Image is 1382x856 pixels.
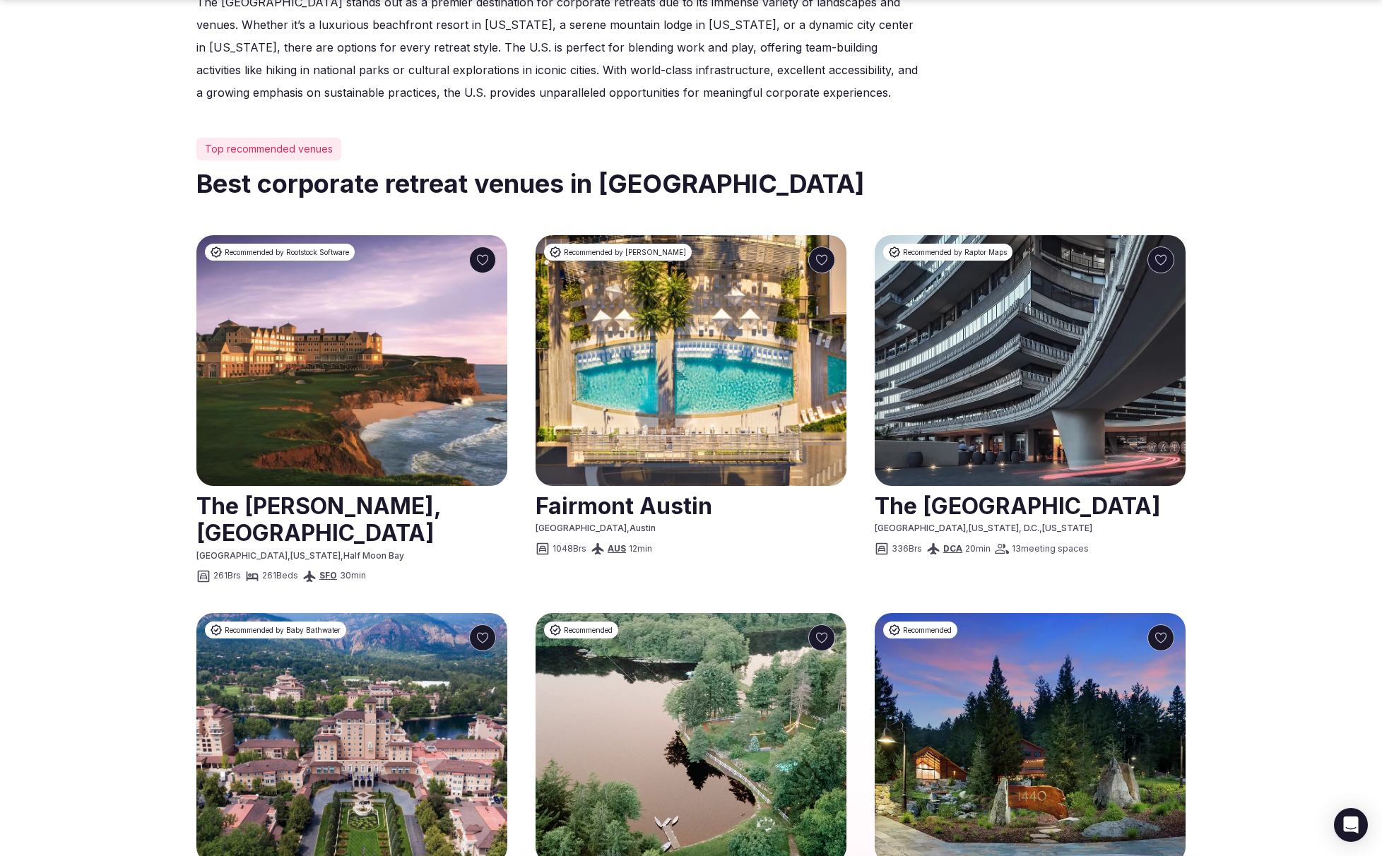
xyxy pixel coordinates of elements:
[343,550,404,561] span: Half Moon Bay
[627,523,630,533] span: ,
[536,523,627,533] span: [GEOGRAPHIC_DATA]
[608,543,626,554] a: AUS
[1012,543,1089,555] span: 13 meeting spaces
[903,625,952,635] span: Recommended
[943,543,962,554] a: DCA
[225,625,341,635] span: Recommended by Baby Bathwater
[1039,523,1042,533] span: ,
[536,487,846,523] h2: Fairmont Austin
[196,235,507,486] a: See The Ritz-Carlton, Half Moon Bay
[553,543,586,555] span: 1048 Brs
[196,550,288,561] span: [GEOGRAPHIC_DATA]
[536,235,846,486] a: See Fairmont Austin
[196,166,1186,201] h2: Best corporate retreat venues in [GEOGRAPHIC_DATA]
[288,550,290,561] span: ,
[965,543,991,555] span: 20 min
[290,550,341,561] span: [US_STATE]
[196,138,341,160] div: Top recommended venues
[225,247,349,257] span: Recommended by Rootstock Software
[196,235,507,486] img: The Ritz-Carlton, Half Moon Bay
[892,543,922,555] span: 336 Brs
[875,523,966,533] span: [GEOGRAPHIC_DATA]
[564,625,613,635] span: Recommended
[196,487,507,550] a: View venue
[966,523,969,533] span: ,
[1042,523,1092,533] span: [US_STATE]
[875,487,1186,523] a: View venue
[536,487,846,523] a: View venue
[1334,808,1368,842] div: Open Intercom Messenger
[630,523,656,533] span: Austin
[875,235,1186,486] a: See The Watergate Hotel
[875,235,1186,486] img: The Watergate Hotel
[564,247,686,257] span: Recommended by [PERSON_NAME]
[536,235,846,486] img: Fairmont Austin
[341,550,343,561] span: ,
[213,570,241,582] span: 261 Brs
[969,523,1039,533] span: [US_STATE], D.C.
[319,570,337,581] a: SFO
[196,487,507,550] h2: The [PERSON_NAME], [GEOGRAPHIC_DATA]
[629,543,652,555] span: 12 min
[875,487,1186,523] h2: The [GEOGRAPHIC_DATA]
[903,247,1007,257] span: Recommended by Raptor Maps
[262,570,298,582] span: 261 Beds
[340,570,366,582] span: 30 min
